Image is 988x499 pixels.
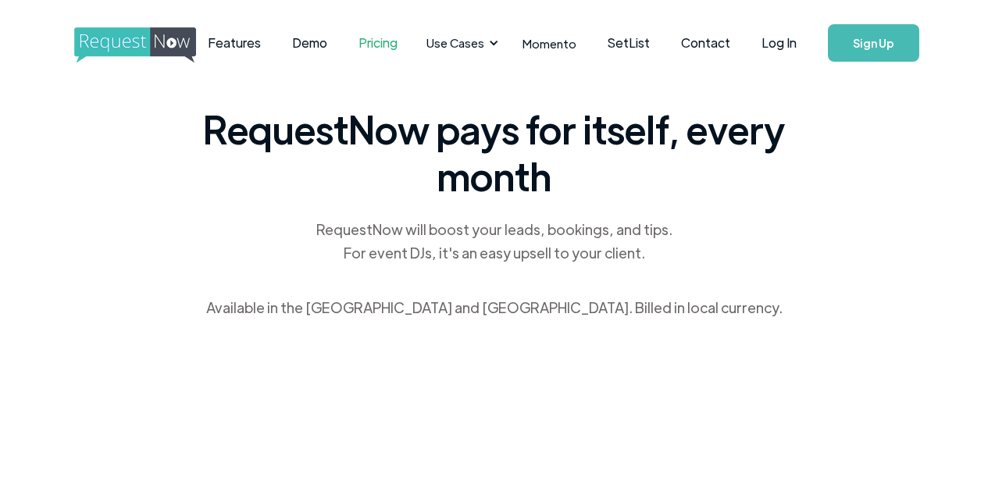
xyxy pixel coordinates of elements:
a: Features [192,19,276,67]
div: RequestNow will boost your leads, bookings, and tips. For event DJs, it's an easy upsell to your ... [315,218,674,265]
div: Use Cases [426,34,484,52]
a: Sign Up [828,24,919,62]
div: Available in the [GEOGRAPHIC_DATA] and [GEOGRAPHIC_DATA]. Billed in local currency. [206,296,783,319]
a: Contact [665,19,746,67]
div: Use Cases [417,19,503,67]
a: Log In [746,16,812,70]
a: home [74,27,153,59]
span: RequestNow pays for itself, every month [198,105,791,199]
a: Demo [276,19,343,67]
a: Momento [507,20,592,66]
img: requestnow logo [74,27,225,63]
a: SetList [592,19,665,67]
a: Pricing [343,19,413,67]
